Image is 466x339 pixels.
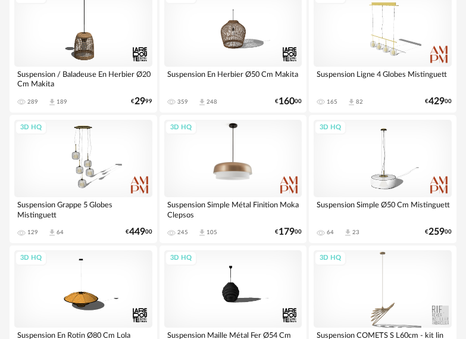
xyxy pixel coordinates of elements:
[279,228,295,236] span: 179
[207,98,217,105] div: 248
[352,229,359,236] div: 23
[126,228,152,236] div: € 00
[198,228,207,237] span: Download icon
[177,229,188,236] div: 245
[347,98,356,107] span: Download icon
[135,98,145,105] span: 29
[14,197,152,221] div: Suspension Grappe 5 Globes Mistinguett
[48,228,57,237] span: Download icon
[57,98,67,105] div: 189
[314,120,346,135] div: 3D HQ
[425,98,452,105] div: € 00
[164,67,302,91] div: Suspension En Herbier Ø50 Cm Makita
[207,229,217,236] div: 105
[314,251,346,266] div: 3D HQ
[165,251,197,266] div: 3D HQ
[425,228,452,236] div: € 00
[327,98,337,105] div: 165
[57,229,64,236] div: 64
[343,228,352,237] span: Download icon
[327,229,334,236] div: 64
[279,98,295,105] span: 160
[275,228,302,236] div: € 00
[177,98,188,105] div: 359
[309,115,456,243] a: 3D HQ Suspension Simple Ø50 Cm Mistinguett 64 Download icon 23 €25900
[159,115,307,243] a: 3D HQ Suspension Simple Métal Finition Moka Clepsos 245 Download icon 105 €17900
[165,120,197,135] div: 3D HQ
[198,98,207,107] span: Download icon
[48,98,57,107] span: Download icon
[314,67,452,91] div: Suspension Ligne 4 Globes Mistinguett
[314,197,452,221] div: Suspension Simple Ø50 Cm Mistinguett
[131,98,152,105] div: € 99
[429,228,445,236] span: 259
[15,120,47,135] div: 3D HQ
[15,251,47,266] div: 3D HQ
[129,228,145,236] span: 449
[164,197,302,221] div: Suspension Simple Métal Finition Moka Clepsos
[429,98,445,105] span: 429
[275,98,302,105] div: € 00
[14,67,152,91] div: Suspension / Baladeuse En Herbier Ø20 Cm Makita
[10,115,157,243] a: 3D HQ Suspension Grappe 5 Globes Mistinguett 129 Download icon 64 €44900
[27,98,38,105] div: 289
[27,229,38,236] div: 129
[356,98,363,105] div: 82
